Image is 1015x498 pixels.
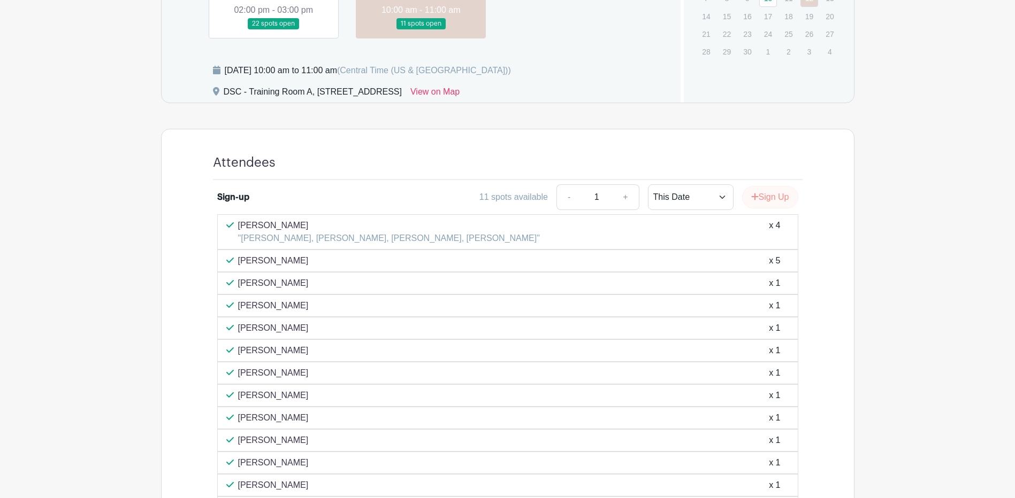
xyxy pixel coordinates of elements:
[800,8,818,25] p: 19
[718,43,736,60] p: 29
[238,254,309,267] p: [PERSON_NAME]
[769,367,780,379] div: x 1
[225,64,511,77] div: [DATE] 10:00 am to 11:00 am
[718,26,736,42] p: 22
[238,277,309,290] p: [PERSON_NAME]
[769,322,780,334] div: x 1
[213,155,276,170] h4: Attendees
[780,43,797,60] p: 2
[769,479,780,492] div: x 1
[738,26,756,42] p: 23
[718,8,736,25] p: 15
[238,411,309,424] p: [PERSON_NAME]
[769,277,780,290] div: x 1
[769,219,780,245] div: x 4
[410,85,460,103] a: View on Map
[821,43,838,60] p: 4
[769,411,780,424] div: x 1
[759,26,777,42] p: 24
[800,26,818,42] p: 26
[742,186,798,208] button: Sign Up
[769,434,780,447] div: x 1
[738,43,756,60] p: 30
[759,8,777,25] p: 17
[238,389,309,402] p: [PERSON_NAME]
[556,184,581,210] a: -
[697,26,715,42] p: 21
[800,43,818,60] p: 3
[238,299,309,312] p: [PERSON_NAME]
[780,8,797,25] p: 18
[224,85,402,103] div: DSC - Training Room A, [STREET_ADDRESS]
[238,232,540,245] p: "[PERSON_NAME], [PERSON_NAME], [PERSON_NAME], [PERSON_NAME]"
[238,344,309,357] p: [PERSON_NAME]
[697,43,715,60] p: 28
[238,456,309,469] p: [PERSON_NAME]
[337,66,511,75] span: (Central Time (US & [GEOGRAPHIC_DATA]))
[217,191,249,204] div: Sign-up
[612,184,639,210] a: +
[238,367,309,379] p: [PERSON_NAME]
[238,434,309,447] p: [PERSON_NAME]
[238,479,309,492] p: [PERSON_NAME]
[821,8,838,25] p: 20
[697,8,715,25] p: 14
[769,456,780,469] div: x 1
[759,43,777,60] p: 1
[738,8,756,25] p: 16
[769,389,780,402] div: x 1
[479,191,548,204] div: 11 spots available
[238,219,540,232] p: [PERSON_NAME]
[238,322,309,334] p: [PERSON_NAME]
[821,26,838,42] p: 27
[769,344,780,357] div: x 1
[780,26,797,42] p: 25
[769,254,780,267] div: x 5
[769,299,780,312] div: x 1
